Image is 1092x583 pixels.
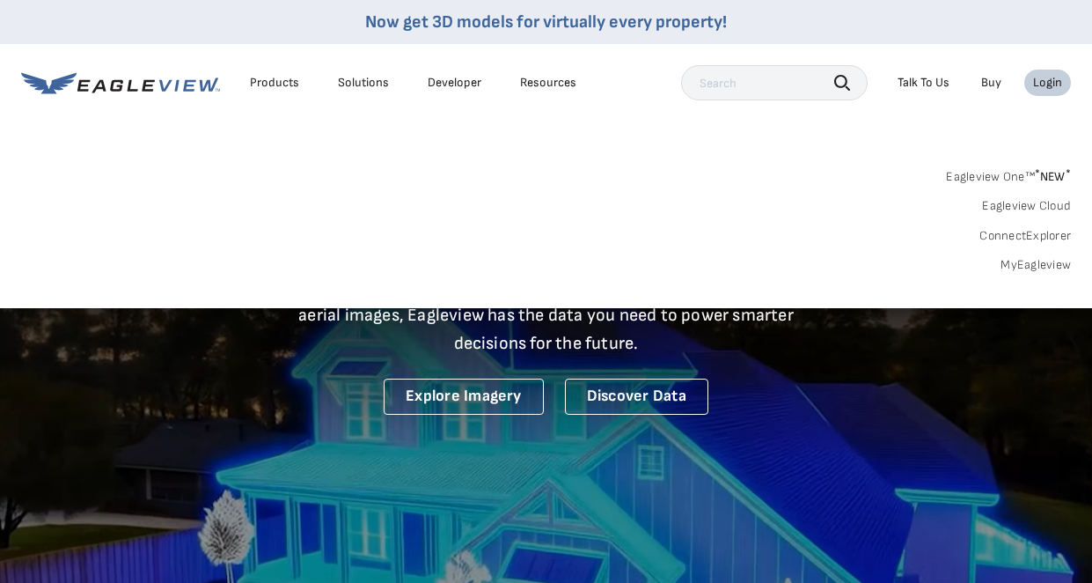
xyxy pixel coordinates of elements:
a: Buy [981,75,1001,91]
a: Developer [428,75,481,91]
a: MyEagleview [1000,257,1071,273]
a: Eagleview One™*NEW* [946,164,1071,184]
a: Discover Data [565,379,708,415]
a: ConnectExplorer [979,228,1071,244]
div: Resources [520,75,576,91]
div: Solutions [338,75,389,91]
a: Now get 3D models for virtually every property! [365,11,727,33]
a: Eagleview Cloud [982,198,1071,214]
p: A new era starts here. Built on more than 3.5 billion high-resolution aerial images, Eagleview ha... [277,273,816,358]
span: NEW [1035,169,1071,184]
div: Talk To Us [898,75,949,91]
div: Products [250,75,299,91]
a: Explore Imagery [384,379,544,415]
div: Login [1033,75,1062,91]
input: Search [681,65,868,100]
